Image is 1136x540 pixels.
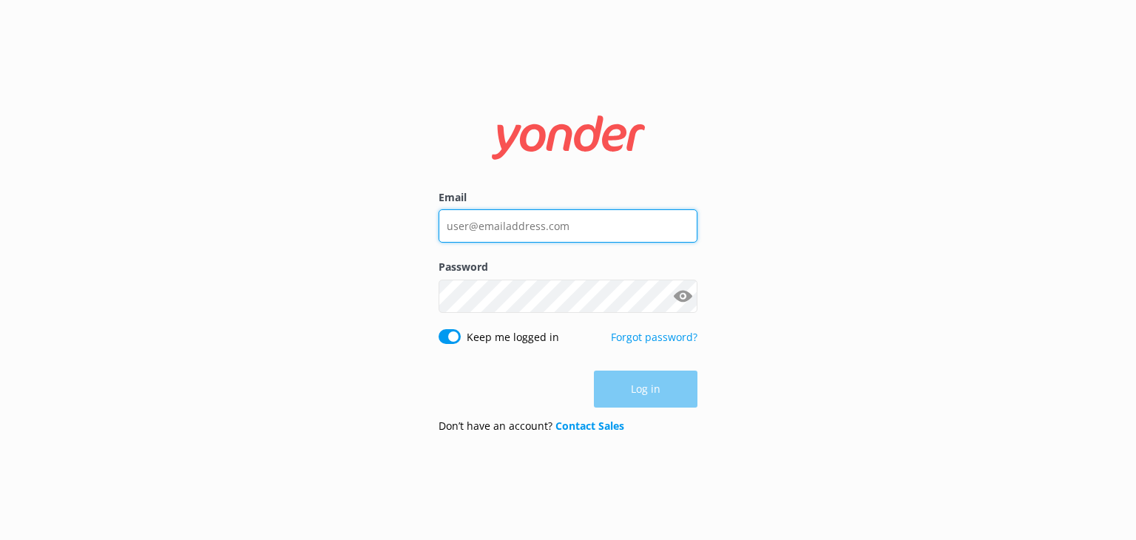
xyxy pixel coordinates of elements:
label: Keep me logged in [467,329,559,345]
label: Email [439,189,697,206]
a: Forgot password? [611,330,697,344]
label: Password [439,259,697,275]
input: user@emailaddress.com [439,209,697,243]
p: Don’t have an account? [439,418,624,434]
button: Show password [668,281,697,311]
a: Contact Sales [555,419,624,433]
